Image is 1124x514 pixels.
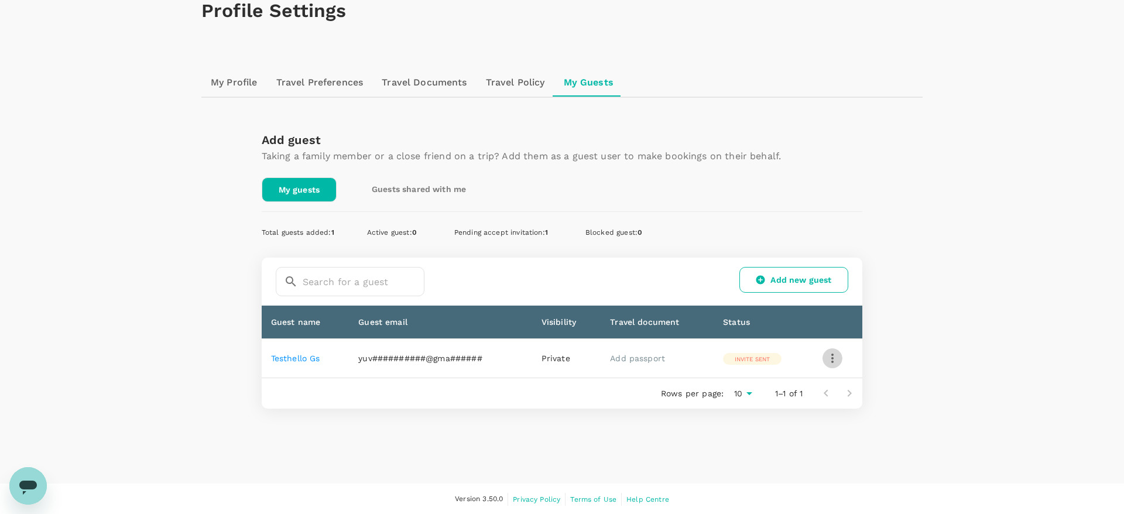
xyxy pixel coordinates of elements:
span: Private [542,354,570,363]
span: Privacy Policy [513,495,560,503]
div: Add guest [262,131,782,149]
th: Guest name [262,306,349,339]
a: My Profile [201,68,267,97]
a: testhello gs [271,354,320,363]
a: Travel Documents [372,68,476,97]
span: Terms of Use [570,495,616,503]
a: My Guests [554,68,623,97]
span: yuv##########@gma###### [358,354,482,363]
a: Add new guest [739,267,848,293]
th: Visibility [532,306,601,339]
th: Guest email [349,306,532,339]
span: Total guests added : [262,228,334,237]
input: Search for a guest [303,267,424,296]
a: Add passport [610,354,665,363]
a: My guests [262,177,337,202]
span: 0 [412,228,417,237]
div: 10 [728,385,756,402]
span: 1 [331,228,334,237]
span: Version 3.50.0 [455,494,503,505]
span: Active guest : [367,228,417,237]
p: Taking a family member or a close friend on a trip? Add them as a guest user to make bookings on ... [262,149,782,163]
p: Invite sent [735,355,770,364]
p: Rows per page: [661,388,724,399]
a: Guests shared with me [355,177,482,201]
span: Pending accept invitation : [454,228,548,237]
a: Help Centre [626,493,669,506]
p: 1–1 of 1 [775,388,803,399]
th: Travel document [601,306,714,339]
a: Privacy Policy [513,493,560,506]
span: 1 [545,228,548,237]
a: Travel Policy [477,68,554,97]
th: Status [714,306,813,339]
iframe: Button to launch messaging window [9,467,47,505]
span: 0 [638,228,642,237]
a: Terms of Use [570,493,616,506]
span: Blocked guest : [585,228,642,237]
span: Help Centre [626,495,669,503]
a: Travel Preferences [267,68,373,97]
